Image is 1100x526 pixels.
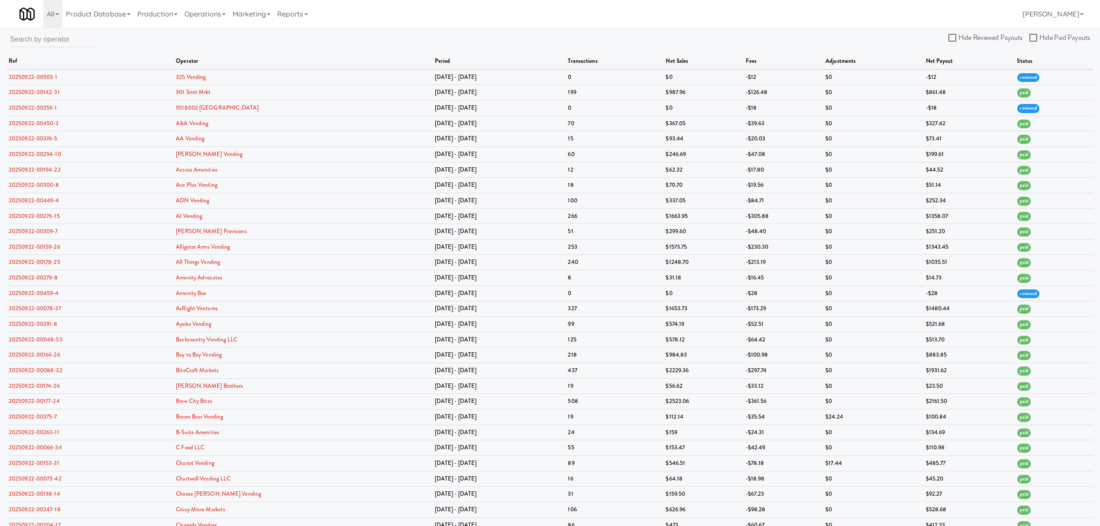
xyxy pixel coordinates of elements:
a: Backcountry Vending LLC [176,335,237,344]
td: 19 [566,378,663,394]
td: 106 [566,502,663,517]
td: $883.85 [924,347,1015,363]
td: -$297.74 [744,363,823,379]
a: Ayoba Vending [176,320,211,328]
td: [DATE] - [DATE] [433,69,566,85]
td: [DATE] - [DATE] [433,378,566,394]
a: 20250922-00374-5 [9,134,58,143]
td: 0 [566,100,663,116]
a: 20250922-00503-1 [9,73,58,81]
td: $0 [823,270,923,286]
td: 100 [566,193,663,208]
td: -$28 [924,286,1015,301]
td: $199.61 [924,146,1015,162]
td: $2229.36 [663,363,743,379]
span: paid [1017,150,1030,159]
td: 60 [566,146,663,162]
td: $0 [823,332,923,347]
a: [PERSON_NAME] Vending [176,150,243,158]
td: -$18 [744,100,823,116]
a: 20250922-00247-18 [9,505,61,513]
a: Bay to Bay Vending [176,351,222,359]
td: $0 [823,239,923,255]
td: $23.50 [924,378,1015,394]
td: $252.34 [924,193,1015,208]
span: reviewed [1017,104,1039,113]
td: $93.44 [663,131,743,147]
td: [DATE] - [DATE] [433,425,566,440]
td: $0 [823,100,923,116]
a: AA Vending [176,134,204,143]
a: All Things Vending [176,258,220,266]
td: [DATE] - [DATE] [433,116,566,131]
label: Hide Paid Payouts [1029,31,1090,44]
td: $1931.62 [924,363,1015,379]
td: -$64.42 [744,332,823,347]
a: 20250922-00159-26 [9,243,60,251]
td: [DATE] - [DATE] [433,286,566,301]
td: 24 [566,425,663,440]
a: Access Amenities [176,166,217,174]
td: -$78.18 [744,456,823,471]
a: 20250922-00194-22 [9,166,61,174]
td: $521.68 [924,317,1015,332]
td: -$67.23 [744,487,823,502]
input: Hide Paid Payouts [1029,35,1039,42]
span: paid [1017,120,1030,129]
td: -$48.40 [744,224,823,240]
a: 20250922-00142-31 [9,88,60,96]
td: [DATE] - [DATE] [433,363,566,379]
span: paid [1017,459,1030,468]
td: $1480.44 [924,301,1015,317]
a: 20250922-00263-11 [9,428,59,436]
a: AsRight Ventures [176,304,218,312]
td: $134.69 [924,425,1015,440]
td: -$84.71 [744,193,823,208]
td: $64.18 [663,471,743,487]
span: paid [1017,367,1030,376]
td: -$12 [744,69,823,85]
th: adjustments [823,54,923,69]
th: transactions [566,54,663,69]
td: -$28 [744,286,823,301]
a: 20250922-00178-25 [9,258,60,266]
a: 20250922-00291-8 [9,320,58,328]
td: -$361.56 [744,394,823,409]
td: $0 [823,440,923,456]
td: $14.73 [924,270,1015,286]
td: 99 [566,317,663,332]
td: $1653.73 [663,301,743,317]
a: 20250922-00177-24 [9,397,60,405]
td: -$17.80 [744,162,823,178]
td: $24.24 [823,409,923,425]
span: paid [1017,181,1030,190]
a: Ace Plus Vending [176,181,217,189]
td: -$16.45 [744,270,823,286]
td: 51 [566,224,663,240]
img: Micromart [19,6,35,22]
th: net payout [924,54,1015,69]
td: $0 [823,471,923,487]
a: Brown Bear Vending [176,412,223,421]
td: [DATE] - [DATE] [433,146,566,162]
td: -$230.30 [744,239,823,255]
a: 20250922-00459-4 [9,289,59,297]
span: paid [1017,135,1030,144]
a: 20250922-00174-26 [9,382,60,390]
td: -$39.63 [744,116,823,131]
a: 20250922-00073-42 [9,474,61,483]
a: 20250922-00259-1 [9,104,57,112]
td: $987.96 [663,85,743,101]
a: 20250922-00309-7 [9,227,58,235]
td: $528.68 [924,502,1015,517]
td: $0 [823,116,923,131]
td: $0 [663,286,743,301]
td: $0 [823,131,923,147]
td: -$42.49 [744,440,823,456]
th: period [433,54,566,69]
th: status [1015,54,1094,69]
a: 20250922-00153-31 [9,459,59,467]
a: Chariot Vending [176,459,214,467]
a: Cincy Micro Markets [176,505,225,513]
a: C Food LLC [176,443,204,451]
